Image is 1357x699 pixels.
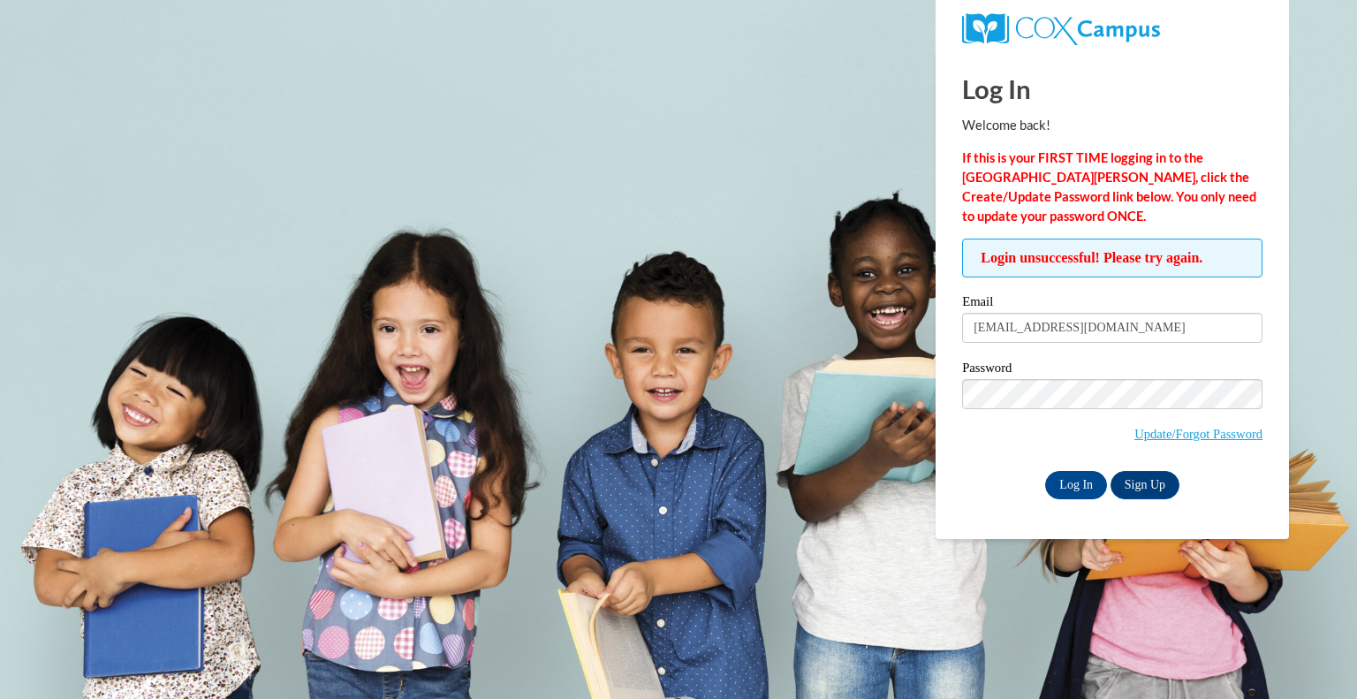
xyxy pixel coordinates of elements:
[1134,427,1262,441] a: Update/Forgot Password
[962,239,1262,277] span: Login unsuccessful! Please try again.
[962,361,1262,379] label: Password
[962,116,1262,135] p: Welcome back!
[962,13,1262,45] a: COX Campus
[962,150,1256,224] strong: If this is your FIRST TIME logging in to the [GEOGRAPHIC_DATA][PERSON_NAME], click the Create/Upd...
[962,71,1262,107] h1: Log In
[962,295,1262,313] label: Email
[1045,471,1107,499] input: Log In
[1111,471,1179,499] a: Sign Up
[962,13,1160,45] img: COX Campus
